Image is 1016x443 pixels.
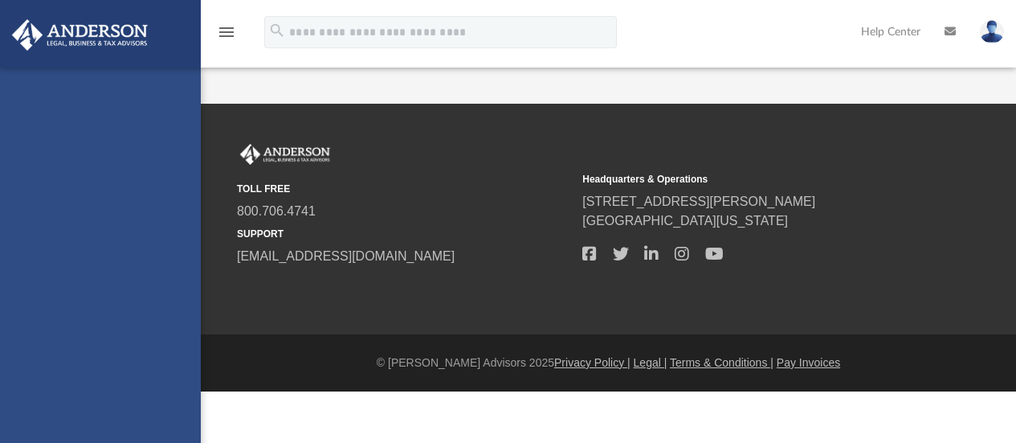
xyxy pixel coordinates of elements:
img: Anderson Advisors Platinum Portal [237,144,333,165]
small: TOLL FREE [237,182,571,196]
a: Legal | [634,356,667,369]
small: SUPPORT [237,227,571,241]
a: Terms & Conditions | [670,356,773,369]
a: [EMAIL_ADDRESS][DOMAIN_NAME] [237,249,455,263]
a: Privacy Policy | [554,356,630,369]
a: [STREET_ADDRESS][PERSON_NAME] [582,195,815,208]
a: [GEOGRAPHIC_DATA][US_STATE] [582,214,788,228]
img: Anderson Advisors Platinum Portal [7,19,153,51]
i: menu [217,23,236,42]
a: Pay Invoices [777,356,840,369]
a: menu [217,31,236,42]
div: © [PERSON_NAME] Advisors 2025 [201,355,1016,371]
small: Headquarters & Operations [582,172,916,187]
a: 800.706.4741 [237,204,316,218]
img: User Pic [980,20,1004,43]
i: search [268,22,286,39]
